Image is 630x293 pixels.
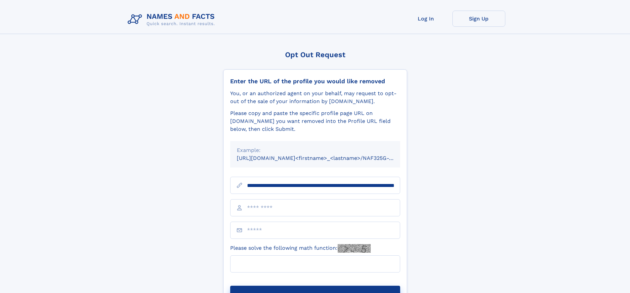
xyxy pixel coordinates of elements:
[399,11,452,27] a: Log In
[230,109,400,133] div: Please copy and paste the specific profile page URL on [DOMAIN_NAME] you want removed into the Pr...
[223,51,407,59] div: Opt Out Request
[230,78,400,85] div: Enter the URL of the profile you would like removed
[452,11,505,27] a: Sign Up
[237,146,394,154] div: Example:
[237,155,413,161] small: [URL][DOMAIN_NAME]<firstname>_<lastname>/NAF325G-xxxxxxxx
[125,11,220,28] img: Logo Names and Facts
[230,90,400,105] div: You, or an authorized agent on your behalf, may request to opt-out of the sale of your informatio...
[230,244,371,253] label: Please solve the following math function:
